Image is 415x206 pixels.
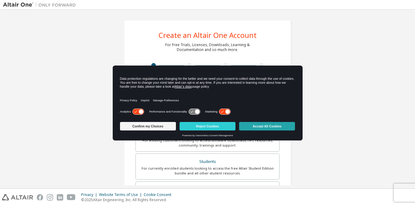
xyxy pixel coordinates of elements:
[81,192,99,197] div: Privacy
[67,194,76,201] img: youtube.svg
[139,157,276,166] div: Students
[81,197,175,202] p: © 2025 Altair Engineering, Inc. All Rights Reserved.
[2,194,33,201] img: altair_logo.svg
[139,138,276,148] div: For existing customers looking to access software downloads, HPC resources, community, trainings ...
[37,194,43,201] img: facebook.svg
[3,2,79,8] img: Altair One
[165,42,250,52] div: For Free Trials, Licenses, Downloads, Learning & Documentation and so much more.
[57,194,63,201] img: linkedin.svg
[139,166,276,176] div: For currently enrolled students looking to access the free Altair Student Edition bundle and all ...
[99,192,144,197] div: Website Terms of Use
[139,185,276,194] div: Faculty
[47,194,53,201] img: instagram.svg
[144,192,175,197] div: Cookie Consent
[159,32,257,39] div: Create an Altair One Account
